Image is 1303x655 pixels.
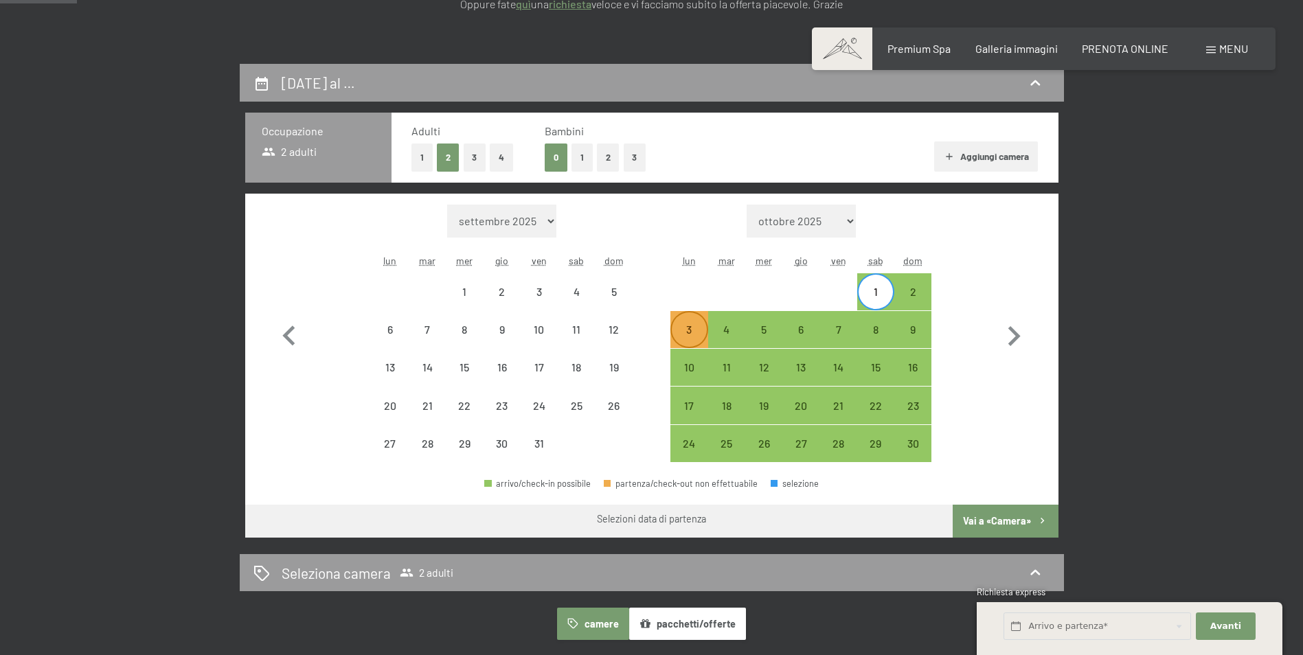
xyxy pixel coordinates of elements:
div: partenza/check-out non effettuabile [558,273,595,310]
div: 13 [373,362,407,396]
div: 12 [596,324,631,358]
div: 30 [485,438,519,472]
div: Fri Nov 28 2025 [819,425,857,462]
div: partenza/check-out possibile [819,311,857,348]
div: partenza/check-out possibile [894,311,931,348]
div: 25 [559,400,593,435]
div: 17 [522,362,556,396]
span: Menu [1219,42,1248,55]
button: 1 [411,143,433,172]
div: partenza/check-out possibile [708,425,745,462]
div: Sun Oct 19 2025 [595,349,632,386]
div: partenza/check-out possibile [745,425,782,462]
button: Vai a «Camera» [953,505,1058,538]
button: Mese successivo [994,205,1034,463]
div: partenza/check-out non effettuabile [484,425,521,462]
div: partenza/check-out non effettuabile [484,387,521,424]
div: partenza/check-out non effettuabile [558,349,595,386]
div: 10 [522,324,556,358]
div: 18 [710,400,744,435]
div: partenza/check-out possibile [819,349,857,386]
div: Tue Nov 04 2025 [708,311,745,348]
div: Thu Nov 27 2025 [782,425,819,462]
div: Wed Nov 19 2025 [745,387,782,424]
div: Sat Nov 01 2025 [857,273,894,310]
div: 31 [522,438,556,472]
div: 10 [672,362,706,396]
div: Wed Nov 05 2025 [745,311,782,348]
button: Avanti [1196,612,1255,641]
span: 2 adulti [262,144,317,159]
div: Thu Nov 06 2025 [782,311,819,348]
div: 27 [373,438,407,472]
div: partenza/check-out possibile [782,387,819,424]
button: 0 [545,143,567,172]
div: partenza/check-out non effettuabile [521,273,558,310]
div: Tue Oct 07 2025 [409,311,446,348]
div: Thu Oct 23 2025 [484,387,521,424]
div: Mon Nov 24 2025 [670,425,707,462]
div: Fri Nov 07 2025 [819,311,857,348]
div: 12 [747,362,781,396]
div: partenza/check-out non effettuabile [484,311,521,348]
div: Thu Oct 16 2025 [484,349,521,386]
h2: Seleziona camera [282,563,391,583]
div: 9 [896,324,930,358]
div: 8 [859,324,893,358]
div: partenza/check-out possibile [857,387,894,424]
div: 16 [485,362,519,396]
div: 2 [485,286,519,321]
div: Mon Oct 20 2025 [372,387,409,424]
abbr: martedì [419,255,435,266]
div: 17 [672,400,706,435]
h3: Occupazione [262,124,375,139]
div: 23 [896,400,930,435]
div: 21 [410,400,444,435]
div: 2 [896,286,930,321]
div: 5 [747,324,781,358]
div: 14 [821,362,855,396]
div: Sun Nov 23 2025 [894,387,931,424]
div: Sun Nov 02 2025 [894,273,931,310]
div: 6 [373,324,407,358]
div: partenza/check-out non effettuabile [604,479,758,488]
div: partenza/check-out non effettuabile [558,387,595,424]
div: Wed Oct 01 2025 [446,273,483,310]
div: Tue Nov 25 2025 [708,425,745,462]
div: Tue Nov 18 2025 [708,387,745,424]
abbr: giovedì [795,255,808,266]
div: partenza/check-out non effettuabile [595,387,632,424]
div: partenza/check-out possibile [857,425,894,462]
div: 22 [447,400,481,435]
div: Thu Nov 20 2025 [782,387,819,424]
div: Thu Oct 09 2025 [484,311,521,348]
button: pacchetti/offerte [629,608,746,639]
abbr: domenica [903,255,922,266]
span: Avanti [1210,620,1241,632]
div: partenza/check-out non effettuabile [372,387,409,424]
button: 3 [624,143,646,172]
div: selezione [771,479,819,488]
abbr: sabato [868,255,883,266]
div: 9 [485,324,519,358]
div: partenza/check-out possibile [857,311,894,348]
div: Tue Oct 14 2025 [409,349,446,386]
div: 19 [596,362,631,396]
button: Aggiungi camera [934,141,1038,172]
div: partenza/check-out non effettuabile [521,311,558,348]
button: Mese precedente [269,205,309,463]
abbr: mercoledì [756,255,772,266]
div: partenza/check-out possibile [708,349,745,386]
div: 14 [410,362,444,396]
div: partenza/check-out possibile [782,349,819,386]
div: 26 [596,400,631,435]
div: 15 [859,362,893,396]
div: 18 [559,362,593,396]
span: Galleria immagini [975,42,1058,55]
div: Tue Oct 21 2025 [409,387,446,424]
div: partenza/check-out possibile [745,311,782,348]
a: PRENOTA ONLINE [1082,42,1168,55]
div: 7 [410,324,444,358]
div: 4 [559,286,593,321]
div: partenza/check-out non effettuabile [372,425,409,462]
